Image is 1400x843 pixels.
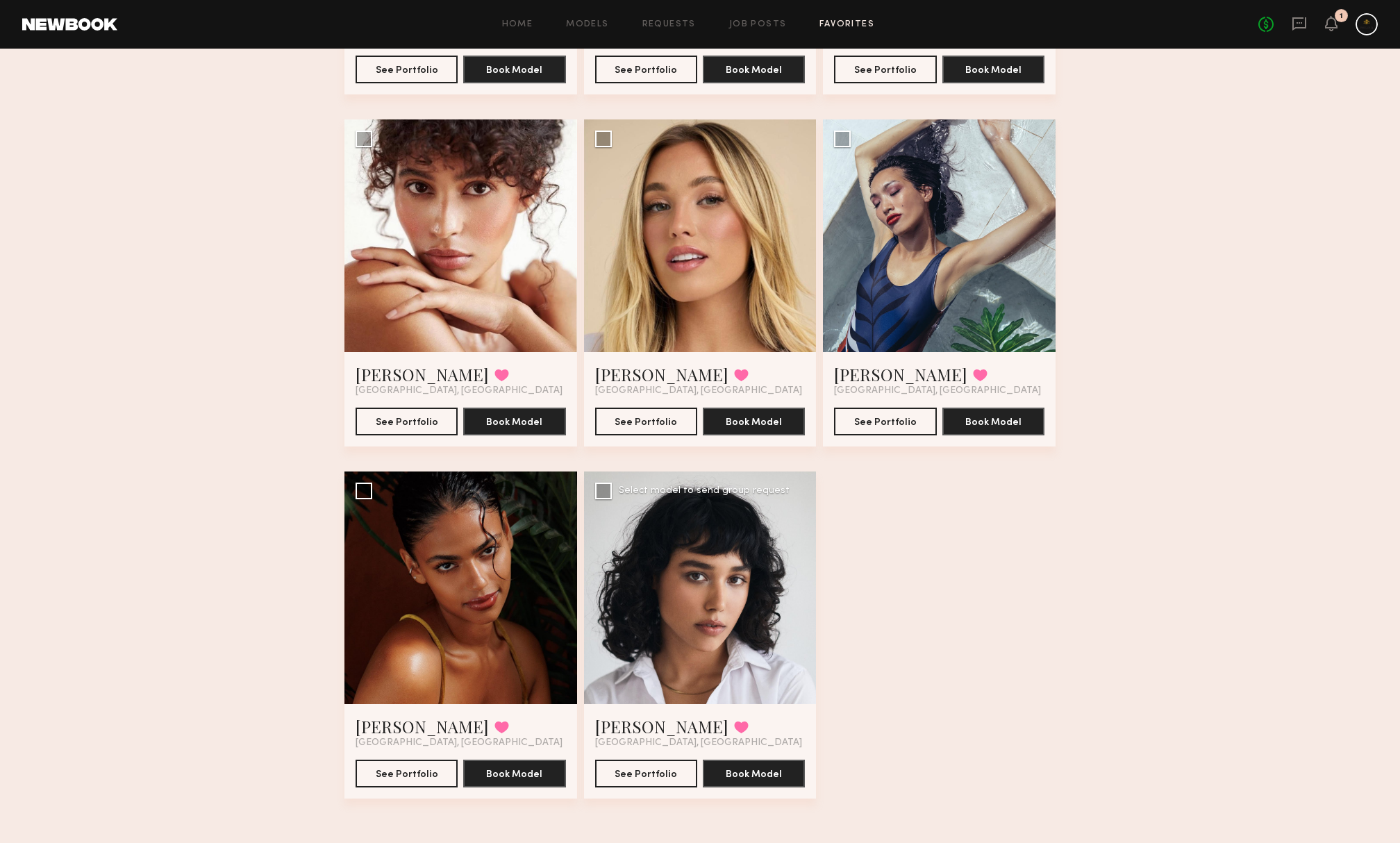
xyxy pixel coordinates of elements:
[834,408,936,435] button: See Portfolio
[595,760,697,787] button: See Portfolio
[703,415,805,427] a: Book Model
[566,20,608,29] a: Models
[502,20,533,29] a: Home
[356,56,458,83] button: See Portfolio
[595,56,697,83] button: See Portfolio
[463,767,565,779] a: Book Model
[703,56,805,83] button: Book Model
[834,56,936,83] button: See Portfolio
[595,408,697,435] button: See Portfolio
[463,56,565,83] button: Book Model
[942,63,1044,75] a: Book Model
[703,63,805,75] a: Book Model
[595,715,728,737] a: [PERSON_NAME]
[642,20,696,29] a: Requests
[595,385,802,397] span: [GEOGRAPHIC_DATA], [GEOGRAPHIC_DATA]
[834,385,1041,397] span: [GEOGRAPHIC_DATA], [GEOGRAPHIC_DATA]
[703,760,805,787] button: Book Model
[729,20,787,29] a: Job Posts
[942,408,1044,435] button: Book Model
[703,767,805,779] a: Book Model
[595,363,728,385] a: [PERSON_NAME]
[819,20,874,29] a: Favorites
[463,415,565,427] a: Book Model
[356,715,489,737] a: [PERSON_NAME]
[463,63,565,75] a: Book Model
[463,408,565,435] button: Book Model
[619,486,790,496] div: Select model to send group request
[1340,12,1343,20] div: 1
[463,760,565,787] button: Book Model
[356,385,562,397] span: [GEOGRAPHIC_DATA], [GEOGRAPHIC_DATA]
[942,415,1044,427] a: Book Model
[356,363,489,385] a: [PERSON_NAME]
[356,408,458,435] button: See Portfolio
[595,737,802,749] span: [GEOGRAPHIC_DATA], [GEOGRAPHIC_DATA]
[834,363,967,385] a: [PERSON_NAME]
[703,408,805,435] button: Book Model
[942,56,1044,83] button: Book Model
[356,760,458,787] button: See Portfolio
[356,737,562,749] span: [GEOGRAPHIC_DATA], [GEOGRAPHIC_DATA]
